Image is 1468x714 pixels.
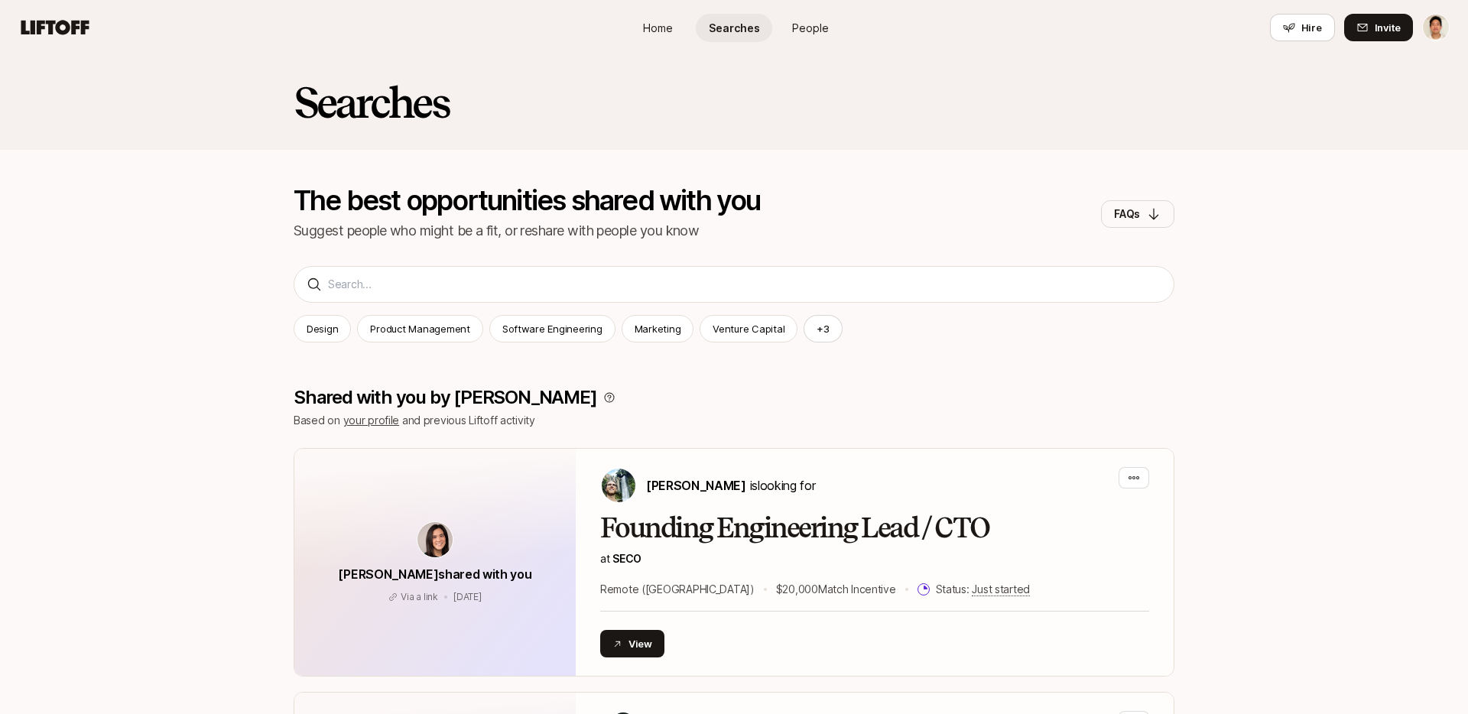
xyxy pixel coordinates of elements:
[370,321,469,336] p: Product Management
[646,478,746,493] span: [PERSON_NAME]
[646,475,815,495] p: is looking for
[401,590,438,604] p: Via a link
[600,630,664,657] button: View
[713,321,784,336] p: Venture Capital
[328,275,1161,294] input: Search...
[776,580,896,599] p: $20,000 Match Incentive
[1344,14,1413,41] button: Invite
[602,469,635,502] img: Carter Cleveland
[343,414,400,427] a: your profile
[600,550,1149,568] p: at
[972,583,1030,596] span: Just started
[804,315,843,342] button: +3
[294,220,761,242] p: Suggest people who might be a fit, or reshare with people you know
[643,20,673,36] span: Home
[1423,15,1449,41] img: Jeremy Chen
[936,580,1030,599] p: Status:
[1301,20,1322,35] span: Hire
[417,522,453,557] img: avatar-url
[1375,20,1401,35] span: Invite
[453,591,482,602] span: August 5, 2025 3:33pm
[772,14,849,42] a: People
[792,20,829,36] span: People
[1270,14,1335,41] button: Hire
[294,187,761,214] p: The best opportunities shared with you
[600,513,1149,544] h2: Founding Engineering Lead / CTO
[635,321,681,336] p: Marketing
[1422,14,1450,41] button: Jeremy Chen
[294,387,597,408] p: Shared with you by [PERSON_NAME]
[619,14,696,42] a: Home
[338,566,531,582] span: [PERSON_NAME] shared with you
[709,20,760,36] span: Searches
[1114,205,1140,223] p: FAQs
[502,321,602,336] p: Software Engineering
[307,321,338,336] p: Design
[1101,200,1174,228] button: FAQs
[294,80,449,125] h2: Searches
[696,14,772,42] a: Searches
[612,552,641,565] span: SECO
[600,580,755,599] p: Remote ([GEOGRAPHIC_DATA])
[294,411,1174,430] p: Based on and previous Liftoff activity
